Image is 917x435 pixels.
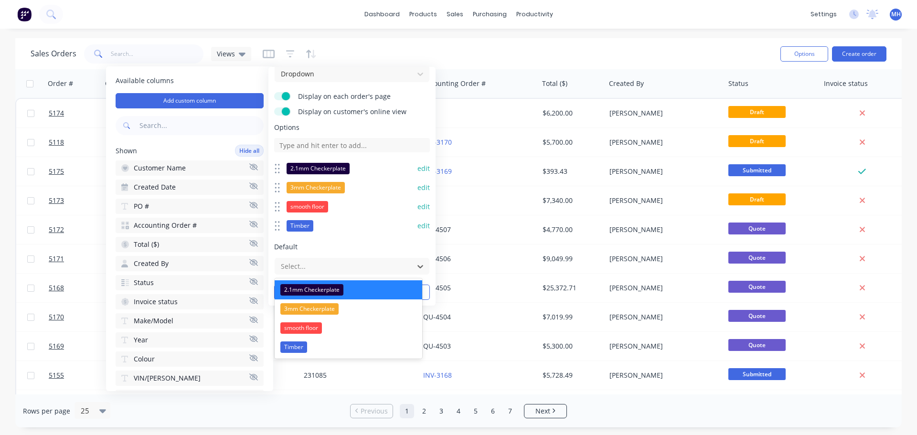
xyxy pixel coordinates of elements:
span: Quote [728,310,786,322]
span: Submitted [728,164,786,176]
span: Options [274,123,430,132]
span: Default [274,242,430,252]
div: 2.1mm Checkerplate [287,163,350,174]
span: 5118 [49,138,64,147]
a: QU-4503 [423,341,451,350]
a: Previous page [351,406,393,416]
span: Shown [116,146,137,156]
img: Factory [17,7,32,21]
span: Timber [280,341,307,353]
a: Page 2 [417,404,431,418]
div: $393.43 [543,167,599,176]
a: 5172 [49,215,106,244]
a: INV-3169 [423,167,452,176]
button: edit [417,202,430,212]
span: VIN/[PERSON_NAME] [134,373,201,383]
a: 5169 [49,332,106,361]
span: Quote [728,223,786,234]
span: Next [535,406,550,416]
span: 5155 [49,371,64,380]
div: 3mm Checkerplateedit [274,178,430,197]
span: Quote [728,281,786,293]
div: [PERSON_NAME] [609,138,715,147]
div: Invoice status [824,79,868,88]
button: Created Date [116,180,264,195]
div: [PERSON_NAME] [609,254,715,264]
span: Submitted [728,368,786,380]
button: Colour [116,351,264,367]
div: $5,700.00 [543,138,599,147]
input: Search... [111,44,204,64]
div: [PERSON_NAME] [609,341,715,351]
a: 5174 [49,99,106,127]
button: Invoice status [116,294,264,309]
div: $6,200.00 [543,108,599,118]
span: 5174 [49,108,64,118]
button: edit [417,221,430,231]
div: $9,049.99 [543,254,599,264]
a: QU-4507 [423,225,451,234]
a: INV-3170 [423,138,452,147]
span: 5172 [49,225,64,234]
div: settings [806,7,842,21]
div: Timberedit [274,216,430,235]
div: $7,019.99 [543,312,599,322]
a: QU-4505 [423,283,451,292]
span: Available columns [116,76,264,85]
div: $5,300.00 [543,341,599,351]
div: Status [728,79,748,88]
a: Page 3 [434,404,448,418]
button: edit [417,183,430,192]
span: Display on customer's online view [298,107,417,117]
button: Make/Model [116,313,264,329]
button: PO # [116,199,264,214]
span: 5168 [49,283,64,293]
div: [PERSON_NAME] [609,196,715,205]
button: Stock Number [116,390,264,405]
span: Previous [361,406,388,416]
a: 5118 [49,128,106,157]
div: Accounting Order # [423,79,486,88]
a: Page 5 [469,404,483,418]
span: Draft [728,193,786,205]
div: Total ($) [542,79,567,88]
div: smooth floor [287,201,328,212]
span: Customer Name [134,163,186,173]
a: Page 6 [486,404,500,418]
button: Customer Name [116,160,264,176]
span: 3mm Checkerplate [280,303,339,315]
span: PO # [134,202,149,211]
div: $7,340.00 [543,196,599,205]
h1: Sales Orders [31,49,76,58]
a: 5155 [49,361,106,390]
span: Make/Model [134,316,173,326]
div: Order # [48,79,73,88]
div: [PERSON_NAME] [609,225,715,234]
span: 5169 [49,341,64,351]
button: Year [116,332,264,348]
span: 5171 [49,254,64,264]
a: INV-3168 [423,371,452,380]
span: Status [134,278,154,287]
a: dashboard [360,7,405,21]
span: Draft [728,106,786,118]
div: [PERSON_NAME] [609,371,715,380]
span: 5175 [49,167,64,176]
div: [PERSON_NAME] [609,108,715,118]
span: MH [891,10,901,19]
span: Created Date [134,182,176,192]
a: 5168 [49,274,106,302]
div: [PERSON_NAME] [609,312,715,322]
ul: Pagination [346,404,571,418]
button: edit [417,164,430,173]
button: Create order [832,46,886,62]
span: Colour [134,354,155,364]
div: 231085 [304,371,410,380]
div: smooth flooredit [274,197,430,216]
div: products [405,7,442,21]
a: 5166 [49,390,106,419]
a: Page 7 [503,404,517,418]
div: Customer Name [105,79,157,88]
span: Quote [728,252,786,264]
span: Invoice status [134,297,178,307]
